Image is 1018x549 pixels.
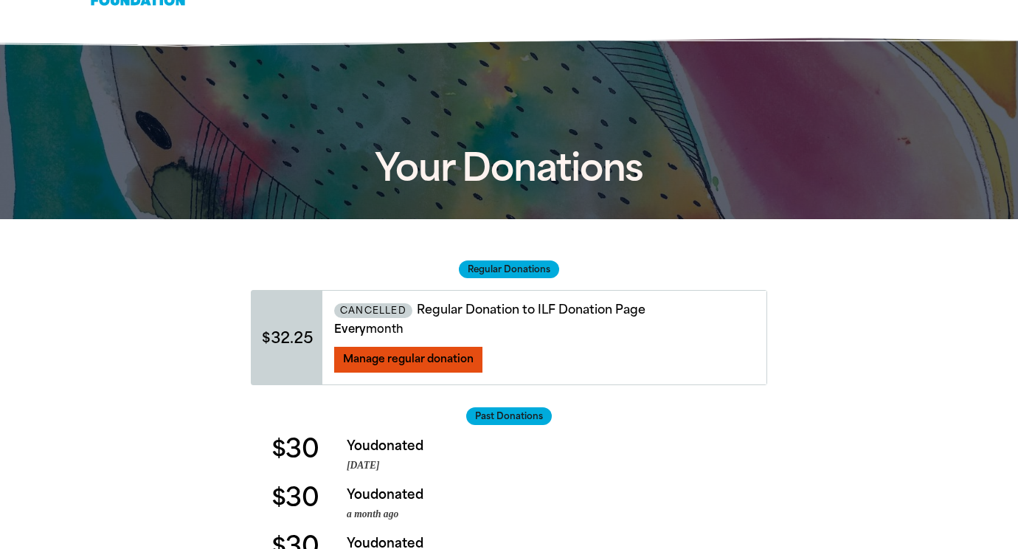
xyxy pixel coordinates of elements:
[370,487,423,502] span: donated
[366,322,404,336] strong: month
[343,353,474,365] span: Manage regular donation
[347,458,767,473] p: [DATE]
[334,322,366,336] span: Every
[370,438,423,453] span: donated
[347,438,370,453] em: You
[251,290,767,384] div: Paginated content
[252,291,322,384] span: $32.25
[334,303,755,318] p: Regular Donation to ILF Donation Page
[271,486,318,511] span: $30
[334,303,412,318] span: CANCELLED
[271,437,318,462] span: $30
[459,260,559,278] span: Regular Donations
[347,507,767,522] p: a month ago
[466,407,552,425] span: Past Donations
[375,145,644,190] span: Your Donations
[334,347,482,373] button: Manage regular donation
[347,487,370,502] em: You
